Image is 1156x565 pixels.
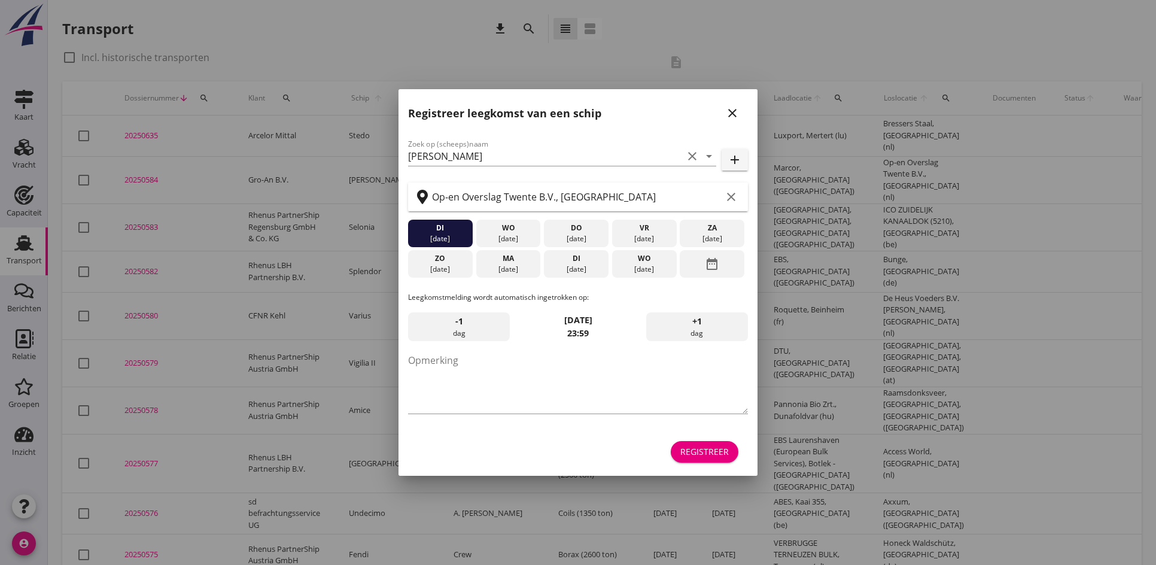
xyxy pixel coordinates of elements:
div: zo [411,253,470,264]
div: [DATE] [547,233,606,244]
textarea: Opmerking [408,351,748,414]
p: Leegkomstmelding wordt automatisch ingetrokken op: [408,292,748,303]
div: vr [615,223,674,233]
input: Zoek op (scheeps)naam [408,147,683,166]
div: [DATE] [615,233,674,244]
div: [DATE] [479,233,537,244]
input: Zoek op terminal of plaats [432,187,722,206]
i: close [725,106,740,120]
div: dag [408,312,510,341]
i: date_range [705,253,719,275]
i: arrow_drop_down [702,149,716,163]
div: ma [479,253,537,264]
div: za [683,223,741,233]
div: di [411,223,470,233]
div: dag [646,312,748,341]
button: Registreer [671,441,738,463]
div: [DATE] [411,233,470,244]
div: [DATE] [683,233,741,244]
h2: Registreer leegkomst van een schip [408,105,601,121]
i: clear [685,149,699,163]
span: -1 [455,315,463,328]
div: [DATE] [615,264,674,275]
i: add [728,153,742,167]
i: clear [724,190,738,204]
div: wo [479,223,537,233]
div: di [547,253,606,264]
div: [DATE] [479,264,537,275]
div: wo [615,253,674,264]
span: +1 [692,315,702,328]
div: Registreer [680,445,729,458]
strong: [DATE] [564,314,592,326]
div: [DATE] [547,264,606,275]
div: do [547,223,606,233]
div: [DATE] [411,264,470,275]
strong: 23:59 [567,327,589,339]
